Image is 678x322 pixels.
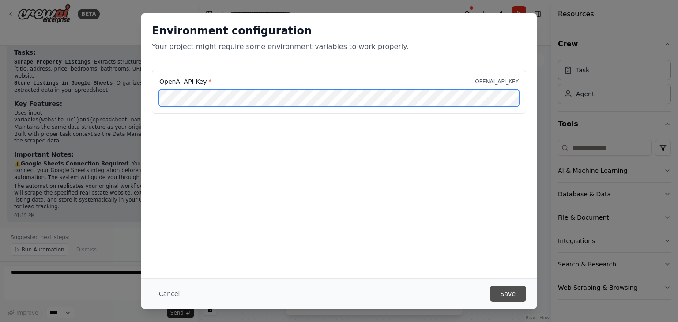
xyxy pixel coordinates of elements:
button: Cancel [152,286,187,302]
p: Your project might require some environment variables to work properly. [152,41,526,52]
p: OPENAI_API_KEY [475,78,519,85]
h2: Environment configuration [152,24,526,38]
button: Save [490,286,526,302]
label: OpenAI API Key [159,77,212,86]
